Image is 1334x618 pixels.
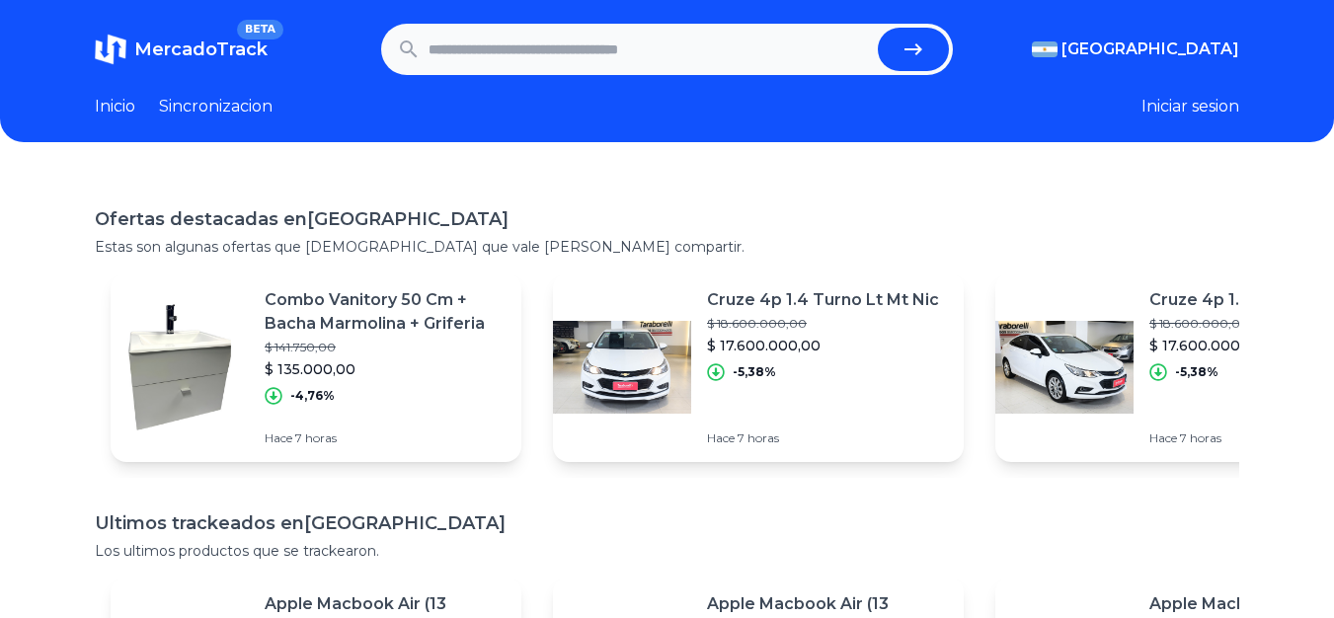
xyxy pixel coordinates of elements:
a: Featured imageCruze 4p 1.4 Turno Lt Mt Nic$ 18.600.000,00$ 17.600.000,00-5,38%Hace 7 horas [553,272,964,462]
span: BETA [237,20,283,39]
p: -5,38% [1175,364,1218,380]
img: MercadoTrack [95,34,126,65]
p: Estas son algunas ofertas que [DEMOGRAPHIC_DATA] que vale [PERSON_NAME] compartir. [95,237,1239,257]
a: Featured imageCombo Vanitory 50 Cm + Bacha Marmolina + Griferia$ 141.750,00$ 135.000,00-4,76%Hace... [111,272,521,462]
p: Hace 7 horas [707,430,939,446]
p: Combo Vanitory 50 Cm + Bacha Marmolina + Griferia [265,288,506,336]
span: [GEOGRAPHIC_DATA] [1061,38,1239,61]
h1: Ultimos trackeados en [GEOGRAPHIC_DATA] [95,509,1239,537]
a: Inicio [95,95,135,118]
p: Hace 7 horas [265,430,506,446]
button: [GEOGRAPHIC_DATA] [1032,38,1239,61]
p: $ 141.750,00 [265,340,506,355]
p: $ 17.600.000,00 [707,336,939,355]
h1: Ofertas destacadas en [GEOGRAPHIC_DATA] [95,205,1239,233]
p: -4,76% [290,388,335,404]
p: $ 135.000,00 [265,359,506,379]
p: $ 18.600.000,00 [707,316,939,332]
a: Sincronizacion [159,95,273,118]
img: Featured image [553,298,691,436]
span: MercadoTrack [134,39,268,60]
img: Argentina [1032,41,1058,57]
button: Iniciar sesion [1141,95,1239,118]
p: Los ultimos productos que se trackearon. [95,541,1239,561]
img: Featured image [111,298,249,436]
a: MercadoTrackBETA [95,34,268,65]
p: Cruze 4p 1.4 Turno Lt Mt Nic [707,288,939,312]
img: Featured image [995,298,1134,436]
p: -5,38% [733,364,776,380]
